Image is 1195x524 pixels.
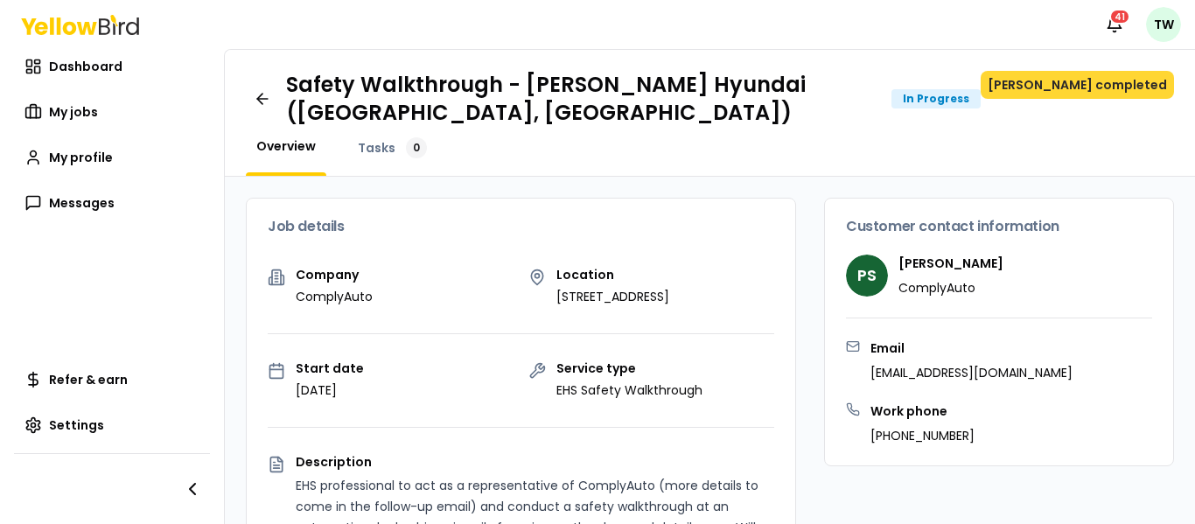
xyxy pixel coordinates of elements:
[347,137,437,158] a: Tasks0
[870,402,975,420] h3: Work phone
[49,416,104,434] span: Settings
[870,364,1073,381] p: [EMAIL_ADDRESS][DOMAIN_NAME]
[49,103,98,121] span: My jobs
[1097,7,1132,42] button: 41
[891,89,981,108] div: In Progress
[49,371,128,388] span: Refer & earn
[49,58,122,75] span: Dashboard
[49,194,115,212] span: Messages
[14,185,210,220] a: Messages
[296,456,774,468] p: Description
[1109,9,1130,24] div: 41
[49,149,113,166] span: My profile
[1146,7,1181,42] span: TW
[286,71,877,127] h1: Safety Walkthrough - [PERSON_NAME] Hyundai ([GEOGRAPHIC_DATA], [GEOGRAPHIC_DATA])
[556,381,702,399] p: EHS Safety Walkthrough
[14,94,210,129] a: My jobs
[246,137,326,155] a: Overview
[870,339,1073,357] h3: Email
[296,288,373,305] p: ComplyAuto
[556,288,669,305] p: [STREET_ADDRESS]
[406,137,427,158] div: 0
[296,269,373,281] p: Company
[296,362,364,374] p: Start date
[14,140,210,175] a: My profile
[556,362,702,374] p: Service type
[898,255,1003,272] h4: [PERSON_NAME]
[296,381,364,399] p: [DATE]
[268,220,774,234] h3: Job details
[14,49,210,84] a: Dashboard
[898,279,1003,297] p: ComplyAuto
[256,137,316,155] span: Overview
[981,71,1174,99] button: [PERSON_NAME] completed
[14,408,210,443] a: Settings
[358,139,395,157] span: Tasks
[870,427,975,444] p: [PHONE_NUMBER]
[846,220,1152,234] h3: Customer contact information
[556,269,669,281] p: Location
[14,362,210,397] a: Refer & earn
[846,255,888,297] span: PS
